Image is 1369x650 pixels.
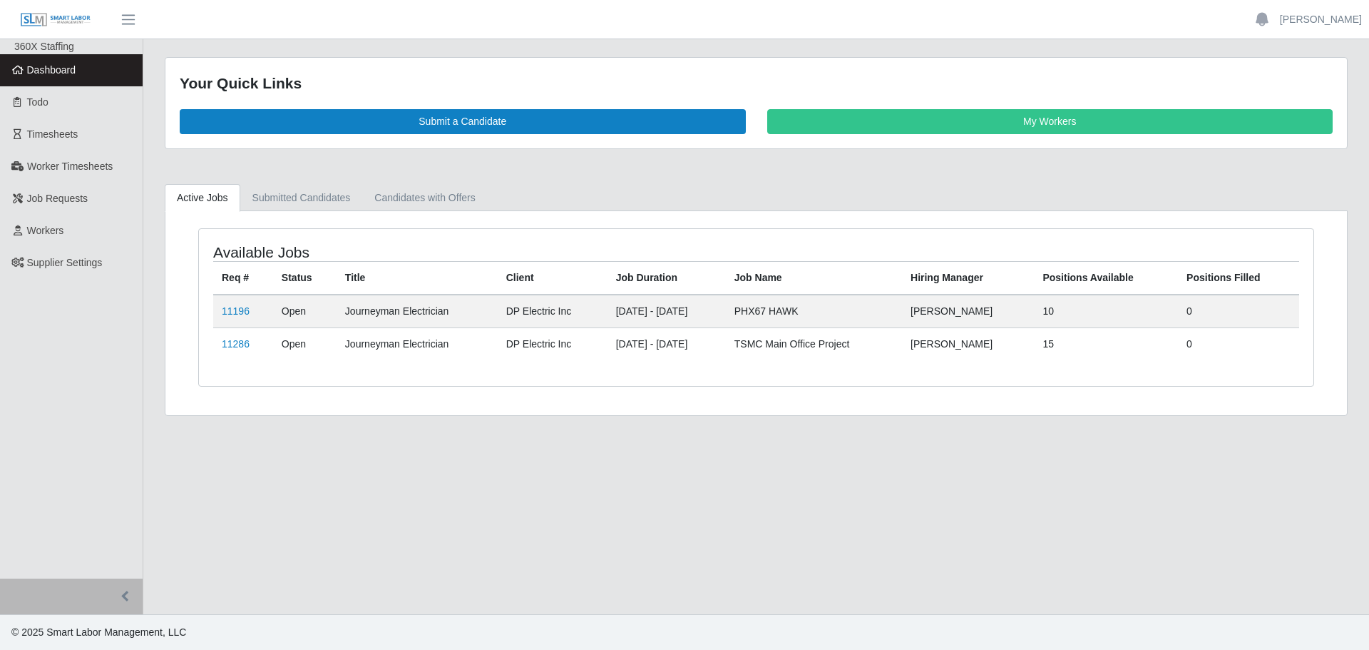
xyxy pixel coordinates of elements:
[213,261,273,295] th: Req #
[607,295,726,328] td: [DATE] - [DATE]
[273,295,337,328] td: Open
[1034,327,1178,360] td: 15
[1178,295,1299,328] td: 0
[222,338,250,350] a: 11286
[337,327,498,360] td: Journeyman Electrician
[27,257,103,268] span: Supplier Settings
[14,41,74,52] span: 360X Staffing
[726,295,902,328] td: PHX67 HAWK
[607,327,726,360] td: [DATE] - [DATE]
[607,261,726,295] th: Job Duration
[213,243,653,261] h4: Available Jobs
[20,12,91,28] img: SLM Logo
[27,225,64,236] span: Workers
[222,305,250,317] a: 11196
[240,184,363,212] a: Submitted Candidates
[1034,295,1178,328] td: 10
[1178,261,1299,295] th: Positions Filled
[498,327,607,360] td: DP Electric Inc
[165,184,240,212] a: Active Jobs
[498,261,607,295] th: Client
[902,261,1034,295] th: Hiring Manager
[27,128,78,140] span: Timesheets
[498,295,607,328] td: DP Electric Inc
[1280,12,1362,27] a: [PERSON_NAME]
[273,327,337,360] td: Open
[1034,261,1178,295] th: Positions Available
[726,327,902,360] td: TSMC Main Office Project
[337,261,498,295] th: Title
[767,109,1333,134] a: My Workers
[180,72,1333,95] div: Your Quick Links
[726,261,902,295] th: Job Name
[273,261,337,295] th: Status
[902,295,1034,328] td: [PERSON_NAME]
[337,295,498,328] td: Journeyman Electrician
[11,626,186,638] span: © 2025 Smart Labor Management, LLC
[362,184,487,212] a: Candidates with Offers
[902,327,1034,360] td: [PERSON_NAME]
[27,96,48,108] span: Todo
[27,64,76,76] span: Dashboard
[27,161,113,172] span: Worker Timesheets
[180,109,746,134] a: Submit a Candidate
[27,193,88,204] span: Job Requests
[1178,327,1299,360] td: 0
